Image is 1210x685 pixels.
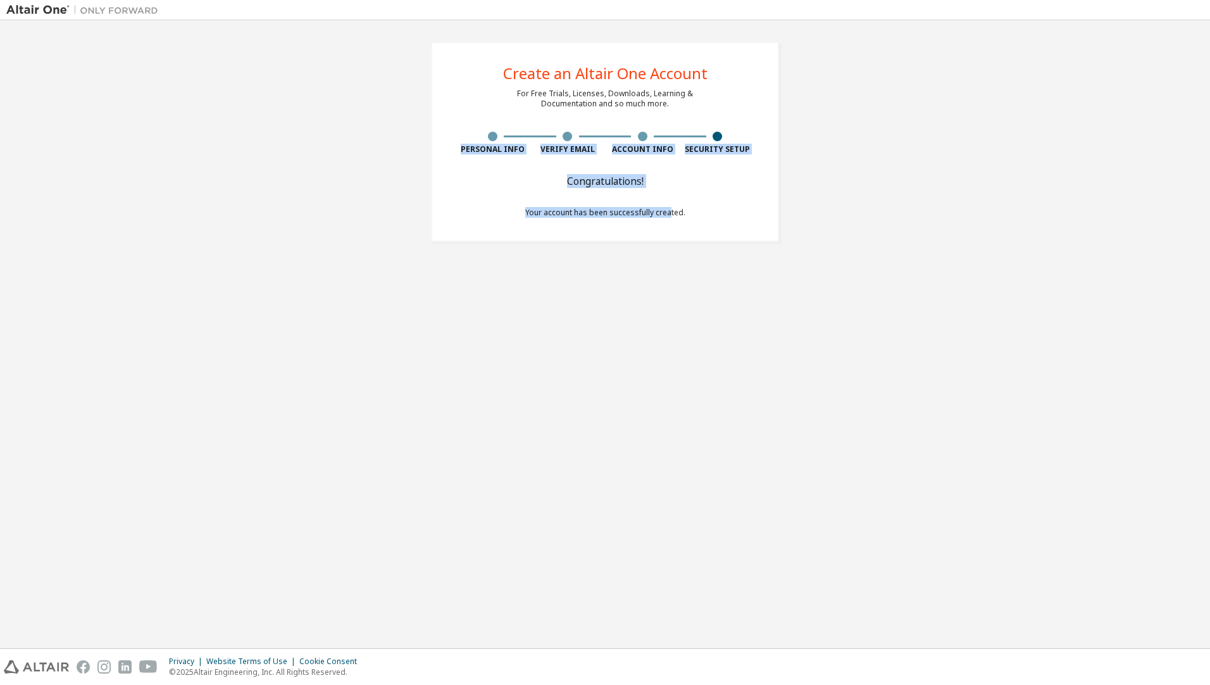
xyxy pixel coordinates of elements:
[6,4,165,16] img: Altair One
[455,144,530,154] div: Personal Info
[118,660,132,674] img: linkedin.svg
[169,657,206,667] div: Privacy
[77,660,90,674] img: facebook.svg
[503,66,708,81] div: Create an Altair One Account
[525,207,685,218] span: Your account has been successfully created.
[139,660,158,674] img: youtube.svg
[530,144,606,154] div: Verify Email
[680,144,756,154] div: Security Setup
[4,660,69,674] img: altair_logo.svg
[97,660,111,674] img: instagram.svg
[525,177,685,185] div: Congratulations!
[206,657,299,667] div: Website Terms of Use
[299,657,365,667] div: Cookie Consent
[517,89,693,109] div: For Free Trials, Licenses, Downloads, Learning & Documentation and so much more.
[169,667,365,677] p: © 2025 Altair Engineering, Inc. All Rights Reserved.
[605,144,680,154] div: Account Info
